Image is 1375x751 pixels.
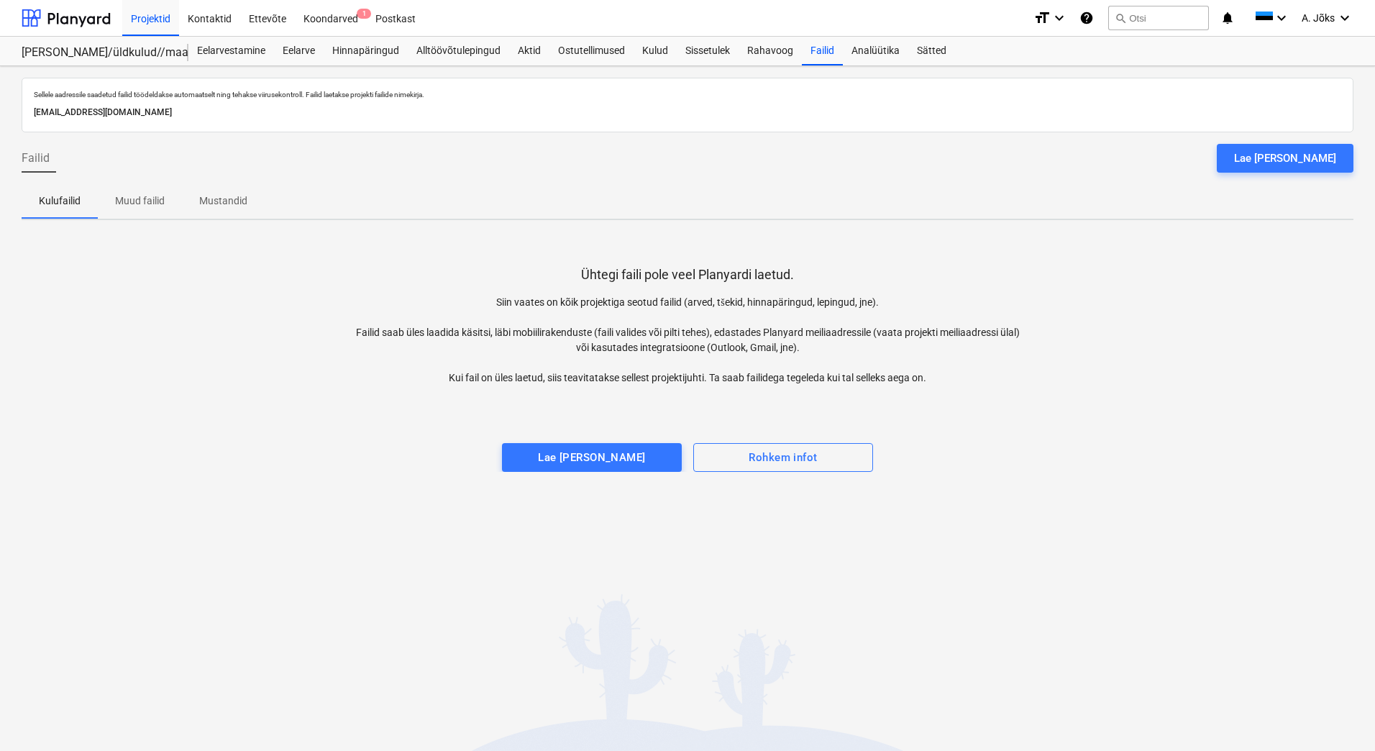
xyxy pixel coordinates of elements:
[581,266,794,283] p: Ühtegi faili pole veel Planyardi laetud.
[22,150,50,167] span: Failid
[1273,9,1290,27] i: keyboard_arrow_down
[115,194,165,209] p: Muud failid
[1234,149,1336,168] div: Lae [PERSON_NAME]
[1079,9,1094,27] i: Abikeskus
[199,194,247,209] p: Mustandid
[1108,6,1209,30] button: Otsi
[1302,12,1335,24] span: A. Jõks
[502,443,682,472] button: Lae [PERSON_NAME]
[408,37,509,65] a: Alltöövõtulepingud
[188,37,274,65] a: Eelarvestamine
[324,37,408,65] a: Hinnapäringud
[1303,682,1375,751] iframe: Chat Widget
[274,37,324,65] a: Eelarve
[739,37,802,65] a: Rahavoog
[355,295,1020,386] p: Siin vaates on kõik projektiga seotud failid (arved, tšekid, hinnapäringud, lepingud, jne). Faili...
[34,105,1341,120] p: [EMAIL_ADDRESS][DOMAIN_NAME]
[538,448,645,467] div: Lae [PERSON_NAME]
[1217,144,1353,173] button: Lae [PERSON_NAME]
[509,37,549,65] a: Aktid
[1336,9,1353,27] i: keyboard_arrow_down
[908,37,955,65] a: Sätted
[1220,9,1235,27] i: notifications
[802,37,843,65] a: Failid
[634,37,677,65] a: Kulud
[677,37,739,65] a: Sissetulek
[1033,9,1051,27] i: format_size
[1051,9,1068,27] i: keyboard_arrow_down
[749,448,817,467] div: Rohkem infot
[1115,12,1126,24] span: search
[39,194,81,209] p: Kulufailid
[357,9,371,19] span: 1
[843,37,908,65] a: Analüütika
[22,45,171,60] div: [PERSON_NAME]/üldkulud//maatööd (2101817//2101766)
[693,443,873,472] button: Rohkem infot
[34,90,1341,99] p: Sellele aadressile saadetud failid töödeldakse automaatselt ning tehakse viirusekontroll. Failid ...
[549,37,634,65] a: Ostutellimused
